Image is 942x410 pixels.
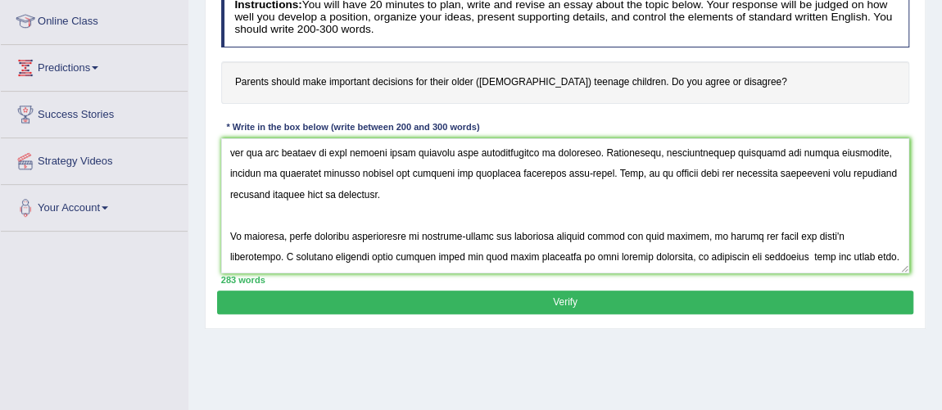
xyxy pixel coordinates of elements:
div: * Write in the box below (write between 200 and 300 words) [221,121,485,135]
a: Predictions [1,45,188,86]
button: Verify [217,291,913,314]
a: Success Stories [1,92,188,133]
h4: Parents should make important decisions for their older ([DEMOGRAPHIC_DATA]) teenage children. Do... [221,61,910,104]
div: 283 words [221,273,910,286]
a: Your Account [1,185,188,226]
a: Strategy Videos [1,138,188,179]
